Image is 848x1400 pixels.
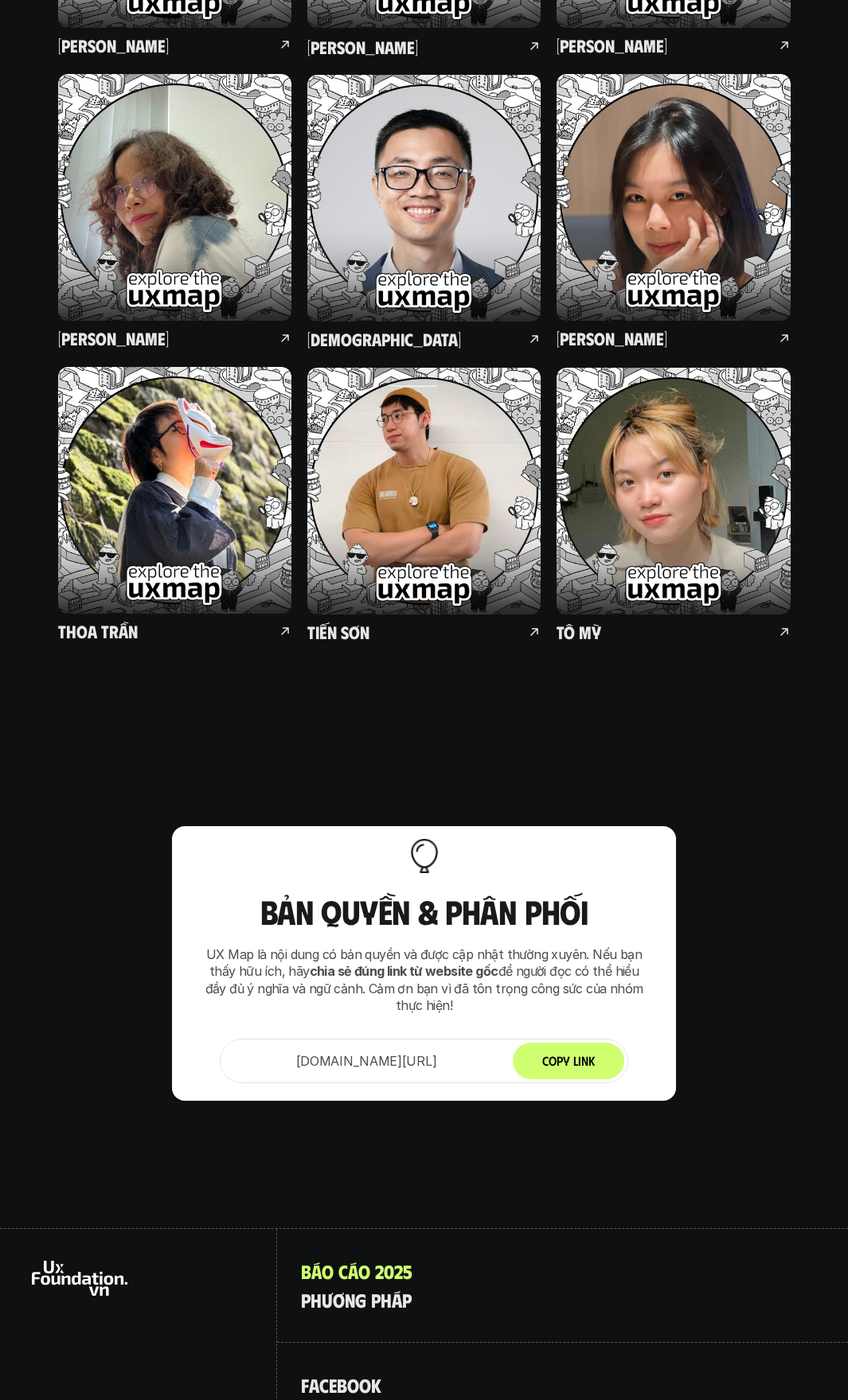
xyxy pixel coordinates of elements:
[338,1261,348,1281] span: c
[301,1375,381,1395] a: facebook
[301,1261,311,1281] span: B
[307,621,369,643] h5: tiến sơn
[333,1289,345,1310] span: ơ
[307,328,461,350] h5: [DEMOGRAPHIC_DATA]
[358,1261,370,1281] span: o
[311,1261,322,1281] span: á
[402,1289,412,1310] span: p
[375,1261,384,1281] span: 2
[58,327,169,349] h5: [PERSON_NAME]
[301,1289,311,1310] span: p
[319,1375,329,1395] span: c
[301,1261,412,1281] a: Báocáo2025
[381,1289,392,1310] span: h
[236,1051,497,1070] p: [DOMAIN_NAME][URL]
[197,946,651,1015] p: UX Map là nội dung có bản quyền và được cập nhật thường xuyên. Nếu bạn thấy hữu ích, hãy để người...
[557,327,667,349] h5: [PERSON_NAME]
[311,1289,322,1310] span: h
[513,1043,624,1079] button: Copy Link
[371,1375,381,1395] span: k
[301,1375,309,1395] span: f
[557,34,667,57] h5: [PERSON_NAME]
[322,1289,333,1310] span: ư
[348,1261,358,1281] span: á
[347,1375,359,1395] span: o
[301,1289,412,1310] a: phươngpháp
[345,1289,355,1310] span: n
[557,621,601,643] h5: Tô Mỳ
[309,1375,319,1395] span: a
[220,893,628,930] h3: Bản quyền & Phân phối
[355,1289,366,1310] span: g
[392,1289,402,1310] span: á
[359,1375,371,1395] span: o
[403,1261,412,1281] span: 5
[58,620,138,642] h5: thoa trần
[337,1375,347,1395] span: b
[384,1261,394,1281] span: 0
[310,963,498,979] strong: chia sẻ đúng link từ website gốc
[394,1261,403,1281] span: 2
[307,36,418,58] h5: [PERSON_NAME]
[322,1261,334,1281] span: o
[329,1375,337,1395] span: e
[371,1289,381,1310] span: p
[58,34,169,57] h5: [PERSON_NAME]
